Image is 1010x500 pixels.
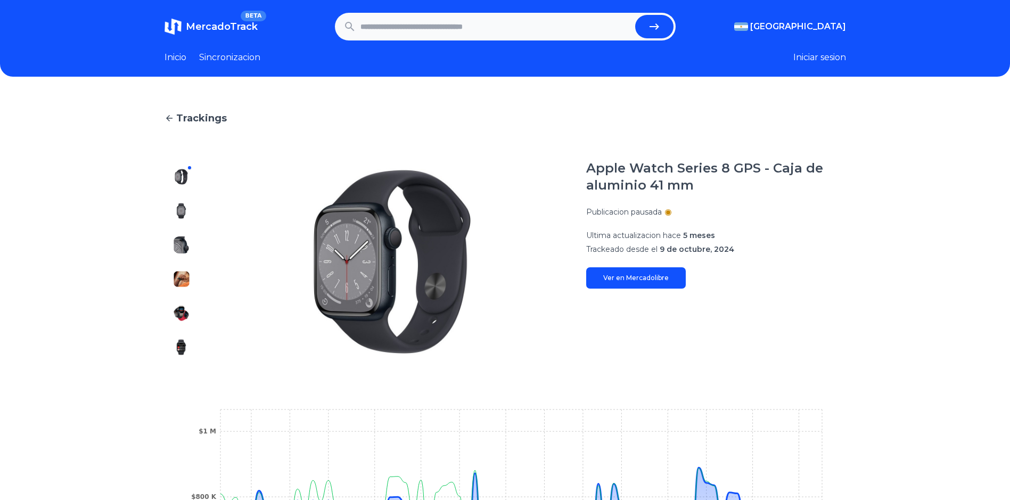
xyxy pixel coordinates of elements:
img: MercadoTrack [165,18,182,35]
button: Iniciar sesion [793,51,846,64]
a: Inicio [165,51,186,64]
span: 9 de octubre, 2024 [660,244,734,254]
img: Apple Watch Series 8 GPS - Caja de aluminio 41 mm [173,168,190,185]
span: Ultima actualizacion hace [586,231,681,240]
a: Sincronizacion [199,51,260,64]
a: MercadoTrackBETA [165,18,258,35]
span: Trackings [176,111,227,126]
span: [GEOGRAPHIC_DATA] [750,20,846,33]
button: [GEOGRAPHIC_DATA] [734,20,846,33]
a: Trackings [165,111,846,126]
img: Apple Watch Series 8 GPS - Caja de aluminio 41 mm [173,339,190,356]
img: Argentina [734,22,748,31]
span: BETA [241,11,266,21]
img: Apple Watch Series 8 GPS - Caja de aluminio 41 mm [173,236,190,253]
p: Publicacion pausada [586,207,662,217]
h1: Apple Watch Series 8 GPS - Caja de aluminio 41 mm [586,160,846,194]
img: Apple Watch Series 8 GPS - Caja de aluminio 41 mm [220,160,565,364]
img: Apple Watch Series 8 GPS - Caja de aluminio 41 mm [173,271,190,288]
span: MercadoTrack [186,21,258,32]
tspan: $1 M [199,428,216,435]
span: 5 meses [683,231,715,240]
img: Apple Watch Series 8 GPS - Caja de aluminio 41 mm [173,305,190,322]
span: Trackeado desde el [586,244,658,254]
img: Apple Watch Series 8 GPS - Caja de aluminio 41 mm [173,202,190,219]
a: Ver en Mercadolibre [586,267,686,289]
